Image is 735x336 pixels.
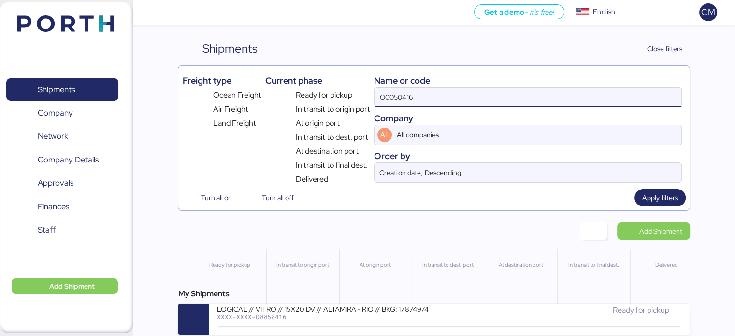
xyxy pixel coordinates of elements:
[197,261,261,269] div: Ready for pickup
[38,153,99,167] span: Company Details
[395,125,654,145] input: AL
[139,4,155,21] button: Menu
[12,278,118,294] button: Add Shipment
[617,222,690,240] a: Add Shipment
[201,192,232,204] span: Turn all on
[262,192,294,204] span: Turn all off
[6,102,118,124] a: Company
[296,89,352,101] span: Ready for pickup
[296,117,340,129] span: At origin port
[296,160,368,171] span: In transit to final dest.
[178,288,690,300] div: My Shipments
[6,219,118,241] a: Staff
[634,261,698,269] div: Delivered
[374,74,681,87] div: Name or code
[296,146,359,157] span: At destination port
[6,172,118,194] a: Approvals
[374,149,681,162] div: Order by
[213,89,261,101] span: Ocean Freight
[489,261,553,269] div: At destination port
[213,103,248,115] span: Air Freight
[271,261,334,269] div: In transit to origin port
[244,189,302,206] button: Turn all off
[296,103,370,115] span: In transit to origin port
[6,78,118,101] a: Shipments
[627,40,690,58] button: Close filters
[647,43,682,55] span: Close filters
[182,74,261,87] div: Freight type
[38,223,56,237] span: Staff
[562,261,625,269] div: In transit to final dest.
[202,40,258,58] div: Shipments
[642,192,678,204] span: Apply filters
[6,149,118,171] a: Company Details
[182,189,239,206] button: Turn all on
[701,6,715,18] span: CM
[416,261,480,269] div: In transit to dest. port
[216,313,448,320] div: XXXX-XXXX-O0050416
[380,130,389,140] span: AL
[6,196,118,218] a: Finances
[38,106,73,120] span: Company
[344,261,407,269] div: At origin port
[49,280,95,292] span: Add Shipment
[296,131,368,143] span: In transit to dest. port
[216,305,448,313] div: LOGICAL // VITRO // 15X20 DV // ALTAMIRA - RIO // BKG: 17874974
[634,189,686,206] button: Apply filters
[213,117,256,129] span: Land Freight
[6,125,118,147] a: Network
[296,174,328,185] span: Delivered
[265,74,370,87] div: Current phase
[374,112,681,125] div: Company
[38,129,68,143] span: Network
[38,83,75,97] span: Shipments
[639,225,682,237] span: Add Shipment
[612,305,669,315] span: Ready for pickup
[38,200,69,214] span: Finances
[593,7,615,17] div: English
[38,176,73,190] span: Approvals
